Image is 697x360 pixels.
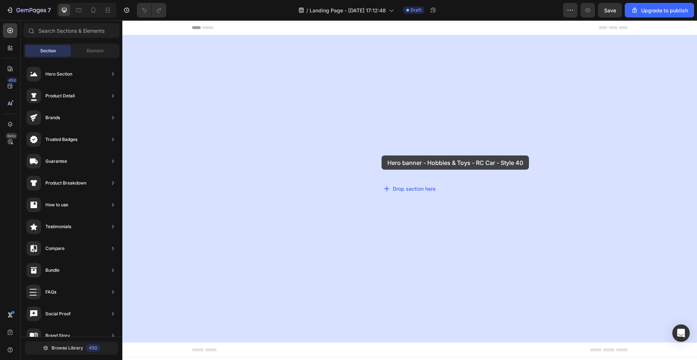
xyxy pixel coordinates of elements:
[306,7,308,14] span: /
[24,23,119,38] input: Search Sections & Elements
[625,3,694,17] button: Upgrade to publish
[45,179,86,187] div: Product Breakdown
[45,136,77,143] div: Trusted Badges
[310,7,386,14] span: Landing Page - [DATE] 17:12:48
[86,344,100,352] div: 450
[3,3,54,17] button: 7
[45,332,70,339] div: Brand Story
[48,6,51,15] p: 7
[45,92,75,100] div: Product Detail
[604,7,616,13] span: Save
[5,133,17,139] div: Beta
[45,245,65,252] div: Compare
[45,201,68,209] div: How to use
[7,77,17,83] div: 450
[122,20,697,360] iframe: Design area
[270,165,313,172] div: Drop section here
[45,310,71,317] div: Social Proof
[45,288,56,296] div: FAQs
[45,70,72,78] div: Hero Section
[40,48,56,54] span: Section
[598,3,622,17] button: Save
[631,7,688,14] div: Upgrade to publish
[45,223,71,230] div: Testimonials
[25,341,118,355] button: Browse Library450
[45,114,60,121] div: Brands
[137,3,166,17] div: Undo/Redo
[52,345,83,351] span: Browse Library
[45,158,67,165] div: Guarantee
[672,324,690,342] div: Open Intercom Messenger
[411,7,421,13] span: Draft
[45,267,60,274] div: Bundle
[87,48,103,54] span: Element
